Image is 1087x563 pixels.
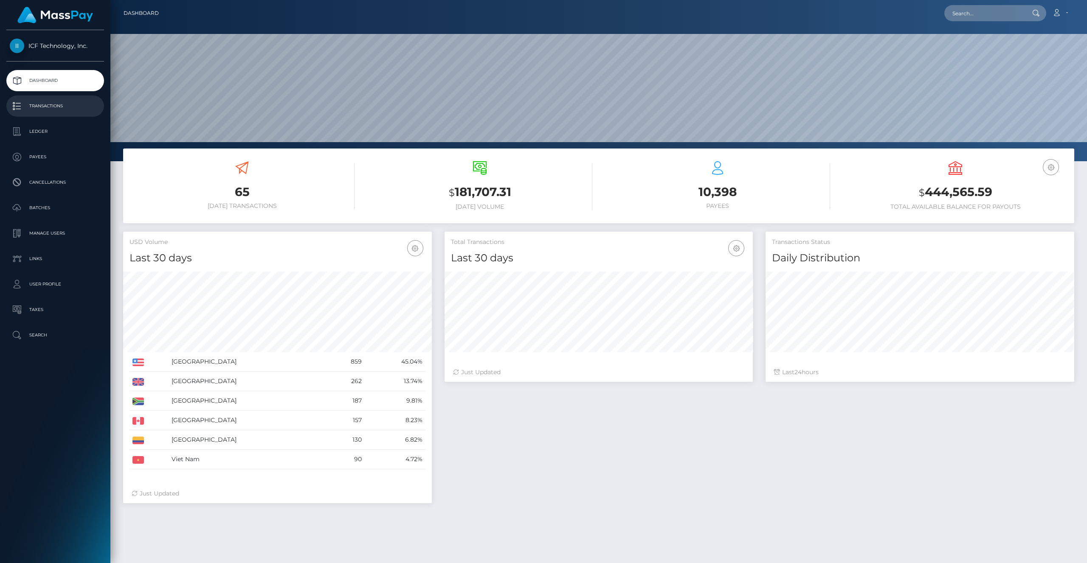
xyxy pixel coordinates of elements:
[130,238,425,246] h5: USD Volume
[772,251,1068,266] h4: Daily Distribution
[169,411,327,430] td: [GEOGRAPHIC_DATA]
[6,325,104,346] a: Search
[124,4,159,22] a: Dashboard
[169,372,327,391] td: [GEOGRAPHIC_DATA]
[10,74,101,87] p: Dashboard
[6,248,104,269] a: Links
[132,359,144,366] img: US.png
[367,184,592,201] h3: 181,707.31
[327,450,364,469] td: 90
[10,252,101,265] p: Links
[10,202,101,214] p: Batches
[17,7,93,23] img: MassPay Logo
[169,430,327,450] td: [GEOGRAPHIC_DATA]
[365,391,425,411] td: 9.81%
[6,223,104,244] a: Manage Users
[132,456,144,464] img: VN.png
[10,329,101,342] p: Search
[130,251,425,266] h4: Last 30 days
[10,227,101,240] p: Manage Users
[944,5,1024,21] input: Search...
[6,70,104,91] a: Dashboard
[169,352,327,372] td: [GEOGRAPHIC_DATA]
[843,203,1068,210] h6: Total Available Balance for Payouts
[365,450,425,469] td: 4.72%
[453,368,745,377] div: Just Updated
[794,368,802,376] span: 24
[10,125,101,138] p: Ledger
[6,299,104,320] a: Taxes
[919,187,925,199] small: $
[365,411,425,430] td: 8.23%
[365,430,425,450] td: 6.82%
[132,437,144,444] img: CO.png
[10,100,101,112] p: Transactions
[6,274,104,295] a: User Profile
[843,184,1068,201] h3: 444,565.59
[130,184,355,200] h3: 65
[6,42,104,50] span: ICF Technology, Inc.
[6,121,104,142] a: Ledger
[6,172,104,193] a: Cancellations
[10,151,101,163] p: Payees
[327,430,364,450] td: 130
[449,187,455,199] small: $
[130,202,355,210] h6: [DATE] Transactions
[132,398,144,405] img: ZA.png
[327,391,364,411] td: 187
[10,39,24,53] img: ICF Technology, Inc.
[451,251,747,266] h4: Last 30 days
[6,95,104,117] a: Transactions
[132,417,144,425] img: CA.png
[169,450,327,469] td: Viet Nam
[605,184,830,200] h3: 10,398
[774,368,1066,377] div: Last hours
[772,238,1068,246] h5: Transactions Status
[132,378,144,386] img: GB.png
[451,238,747,246] h5: Total Transactions
[367,203,592,210] h6: [DATE] Volume
[365,372,425,391] td: 13.74%
[10,176,101,189] p: Cancellations
[10,278,101,291] p: User Profile
[6,146,104,168] a: Payees
[6,197,104,218] a: Batches
[327,352,364,372] td: 859
[10,303,101,316] p: Taxes
[327,372,364,391] td: 262
[327,411,364,430] td: 157
[132,489,423,498] div: Just Updated
[365,352,425,372] td: 45.04%
[169,391,327,411] td: [GEOGRAPHIC_DATA]
[605,202,830,210] h6: Payees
